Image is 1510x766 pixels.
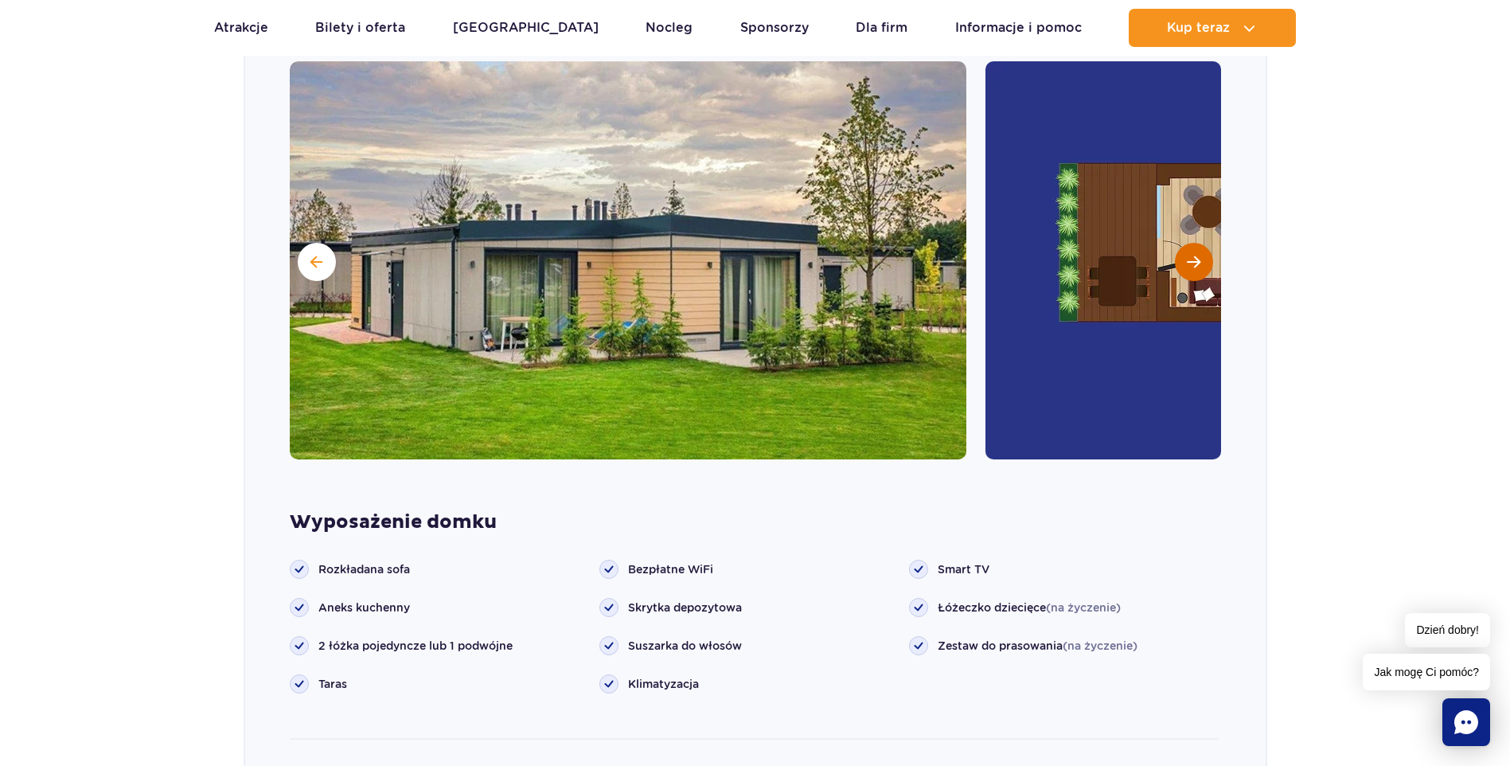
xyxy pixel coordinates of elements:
[628,561,713,577] span: Bezpłatne WiFi
[318,638,513,654] span: 2 łóżka pojedyncze lub 1 podwójne
[628,638,742,654] span: Suszarka do włosów
[453,9,599,47] a: [GEOGRAPHIC_DATA]
[214,9,268,47] a: Atrakcje
[1442,698,1490,746] div: Chat
[955,9,1082,47] a: Informacje i pomoc
[938,561,989,577] span: Smart TV
[1046,601,1121,614] span: (na życzenie)
[646,9,693,47] a: Nocleg
[318,676,347,692] span: Taras
[740,9,809,47] a: Sponsorzy
[315,9,405,47] a: Bilety i oferta
[318,561,410,577] span: Rozkładana sofa
[1405,613,1490,647] span: Dzień dobry!
[1129,9,1296,47] button: Kup teraz
[938,638,1137,654] span: Zestaw do prasowania
[1167,21,1230,35] span: Kup teraz
[628,676,699,692] span: Klimatyzacja
[318,600,410,616] span: Aneks kuchenny
[290,510,1221,534] strong: Wyposażenie domku
[628,600,742,616] span: Skrytka depozytowa
[938,600,1121,616] span: Łóżeczko dziecięce
[1363,654,1490,690] span: Jak mogę Ci pomóc?
[1175,243,1213,281] button: Następny slajd
[1063,639,1137,652] span: (na życzenie)
[856,9,907,47] a: Dla firm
